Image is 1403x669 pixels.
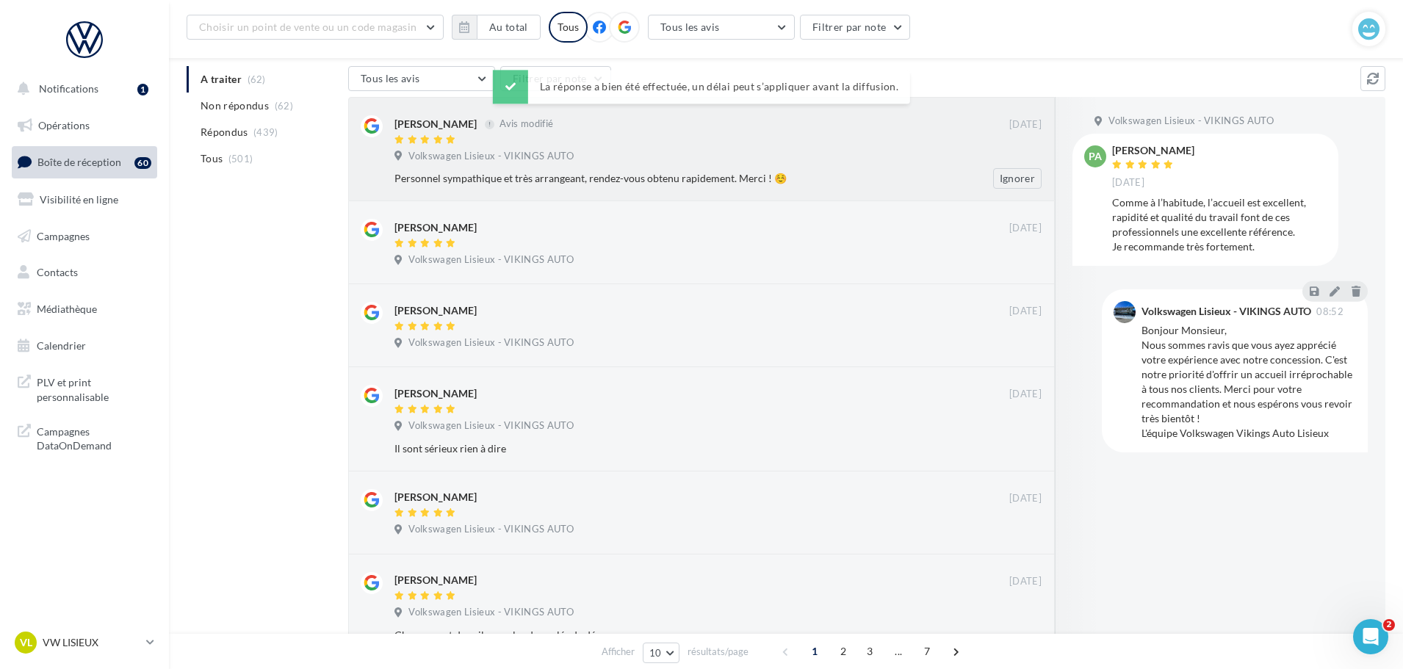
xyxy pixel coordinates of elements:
button: Notifications 1 [9,73,154,104]
div: Bonjour Monsieur, Nous sommes ravis que vous ayez apprécié votre expérience avec notre concession... [1141,323,1356,441]
a: Boîte de réception60 [9,146,160,178]
span: 1 [803,640,826,663]
span: Visibilité en ligne [40,193,118,206]
div: Tous [549,12,588,43]
div: Il sont sérieux rien à dire [394,441,946,456]
span: Choisir un point de vente ou un code magasin [199,21,416,33]
p: VW LISIEUX [43,635,140,650]
span: PLV et print personnalisable [37,372,151,404]
button: Tous les avis [348,66,495,91]
a: PLV et print personnalisable [9,366,160,410]
div: 60 [134,157,151,169]
span: [DATE] [1009,388,1042,401]
span: (501) [228,153,253,164]
div: [PERSON_NAME] [394,303,477,318]
div: [PERSON_NAME] [394,490,477,505]
div: [PERSON_NAME] [394,573,477,587]
button: Filtrer par note [800,15,911,40]
span: Volkswagen Lisieux - VIKINGS AUTO [408,336,574,350]
span: résultats/page [688,645,749,659]
span: Contacts [37,266,78,278]
span: Répondus [201,125,248,140]
button: 10 [643,643,680,663]
span: 2 [1383,619,1395,631]
span: Tous les avis [660,21,720,33]
button: Au total [452,15,541,40]
div: Changement,des piles sur les deux clés de démarrage. [394,628,946,643]
div: La réponse a bien été effectuée, un délai peut s’appliquer avant la diffusion. [493,70,910,104]
span: Volkswagen Lisieux - VIKINGS AUTO [408,419,574,433]
div: Personnel sympathique et très arrangeant, rendez-vous obtenu rapidement. Merci ! ☺️ [394,171,946,186]
button: Tous les avis [648,15,795,40]
span: Volkswagen Lisieux - VIKINGS AUTO [408,523,574,536]
span: Avis modifié [499,118,553,130]
span: ... [887,640,910,663]
span: Opérations [38,119,90,131]
span: [DATE] [1009,118,1042,131]
a: Campagnes [9,221,160,252]
button: Choisir un point de vente ou un code magasin [187,15,444,40]
div: [PERSON_NAME] [394,117,477,131]
div: Comme à l’habitude, l’accueil est excellent, rapidité et qualité du travail font de ces professio... [1112,195,1327,254]
a: Campagnes DataOnDemand [9,416,160,459]
span: 08:52 [1316,307,1344,317]
span: 3 [858,640,881,663]
span: (62) [275,100,293,112]
span: Volkswagen Lisieux - VIKINGS AUTO [408,253,574,267]
span: [DATE] [1009,575,1042,588]
span: [DATE] [1009,305,1042,318]
div: Volkswagen Lisieux - VIKINGS AUTO [1141,306,1311,317]
a: Médiathèque [9,294,160,325]
div: [PERSON_NAME] [394,386,477,401]
a: VL VW LISIEUX [12,629,157,657]
button: Au total [477,15,541,40]
span: VL [20,635,32,650]
span: Calendrier [37,339,86,352]
span: Médiathèque [37,303,97,315]
span: Campagnes [37,229,90,242]
span: Tous [201,151,223,166]
span: Tous les avis [361,72,420,84]
span: Volkswagen Lisieux - VIKINGS AUTO [408,606,574,619]
span: Boîte de réception [37,156,121,168]
div: [PERSON_NAME] [1112,145,1194,156]
span: 7 [915,640,939,663]
span: Notifications [39,82,98,95]
button: Ignorer [993,168,1042,189]
span: 2 [832,640,855,663]
span: Volkswagen Lisieux - VIKINGS AUTO [408,150,574,163]
span: Afficher [602,645,635,659]
span: [DATE] [1009,492,1042,505]
span: (439) [253,126,278,138]
span: 10 [649,647,662,659]
span: Campagnes DataOnDemand [37,422,151,453]
span: PA [1089,149,1102,164]
span: [DATE] [1112,176,1144,189]
a: Contacts [9,257,160,288]
a: Opérations [9,110,160,141]
div: [PERSON_NAME] [394,220,477,235]
a: Visibilité en ligne [9,184,160,215]
span: Volkswagen Lisieux - VIKINGS AUTO [1108,115,1274,128]
span: Non répondus [201,98,269,113]
div: 1 [137,84,148,95]
span: [DATE] [1009,222,1042,235]
a: Calendrier [9,330,160,361]
iframe: Intercom live chat [1353,619,1388,654]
